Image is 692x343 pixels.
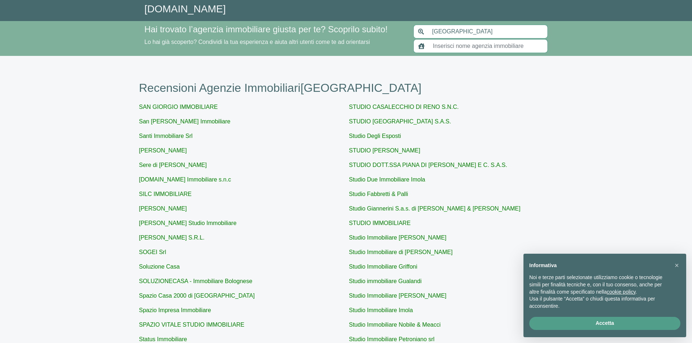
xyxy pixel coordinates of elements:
[139,205,187,212] a: [PERSON_NAME]
[349,322,441,328] a: Studio Immobiliare Nobile & Meacci
[349,336,435,342] a: Studio Immobiliare Petroniano srl
[145,24,405,35] h4: Hai trovato l’agenzia immobiliare giusta per te? Scoprilo subito!
[139,191,192,197] a: SILC IMMOBILIARE
[139,307,211,313] a: Spazio Impresa Immobiliare
[349,205,521,212] a: Studio Giannerini S.a.s. di [PERSON_NAME] & [PERSON_NAME]
[671,260,683,271] button: Chiudi questa informativa
[139,336,187,342] a: Status Immobiliare
[349,249,453,255] a: Studio Immobiliare di [PERSON_NAME]
[349,278,422,284] a: Studio immobiliare Gualandi
[139,293,255,299] a: Spazio Casa 2000 di [GEOGRAPHIC_DATA]
[349,191,408,197] a: Studio Fabbretti & Palli
[349,293,447,299] a: Studio Immobiliare [PERSON_NAME]
[349,147,420,154] a: STUDIO [PERSON_NAME]
[349,162,507,168] a: STUDIO DOTT.SSA PIANA DI [PERSON_NAME] E C. S.A.S.
[139,249,166,255] a: SOGEI Srl
[139,322,244,328] a: SPAZIO VITALE STUDIO IMMOBILIARE
[429,39,548,53] input: Inserisci nome agenzia immobiliare
[139,133,193,139] a: Santi Immobiliare Srl
[349,307,413,313] a: Studio Immobiliare Imola
[428,25,548,38] input: Inserisci area di ricerca (Comune o Provincia)
[529,295,669,310] p: Usa il pulsante “Accetta” o chiudi questa informativa per acconsentire.
[145,3,226,15] a: [DOMAIN_NAME]
[607,289,635,295] a: cookie policy - il link si apre in una nuova scheda
[139,264,180,270] a: Soluzione Casa
[139,162,207,168] a: Sere di [PERSON_NAME]
[349,264,417,270] a: Studio Immobiliare Griffoni
[349,176,425,183] a: Studio Due Immobiliare Imola
[349,104,459,110] a: STUDIO CASALECCHIO DI RENO S.N.C.
[675,261,679,269] span: ×
[349,133,401,139] a: Studio Degli Esposti
[139,220,237,226] a: [PERSON_NAME] Studio Immobiliare
[139,147,187,154] a: [PERSON_NAME]
[139,176,231,183] a: [DOMAIN_NAME] Immobiliare s.n.c
[349,118,451,124] a: STUDIO [GEOGRAPHIC_DATA] S.A.S.
[529,274,669,295] p: Noi e terze parti selezionate utilizziamo cookie o tecnologie simili per finalità tecniche e, con...
[145,38,405,46] p: Lo hai già scoperto? Condividi la tua esperienza e aiuta altri utenti come te ad orientarsi
[529,262,669,269] h2: Informativa
[139,234,205,241] a: [PERSON_NAME] S.R.L.
[139,278,252,284] a: SOLUZIONECASA - Immobiliare Bolognese
[349,220,411,226] a: STUDIO IMMOBILIARE
[139,81,553,95] h1: Recensioni Agenzie Immobiliari [GEOGRAPHIC_DATA]
[529,317,680,330] button: Accetta
[139,118,231,124] a: San [PERSON_NAME] Immobiliare
[139,104,218,110] a: SAN GIORGIO IMMOBILIARE
[349,234,447,241] a: Studio Immobiliare [PERSON_NAME]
